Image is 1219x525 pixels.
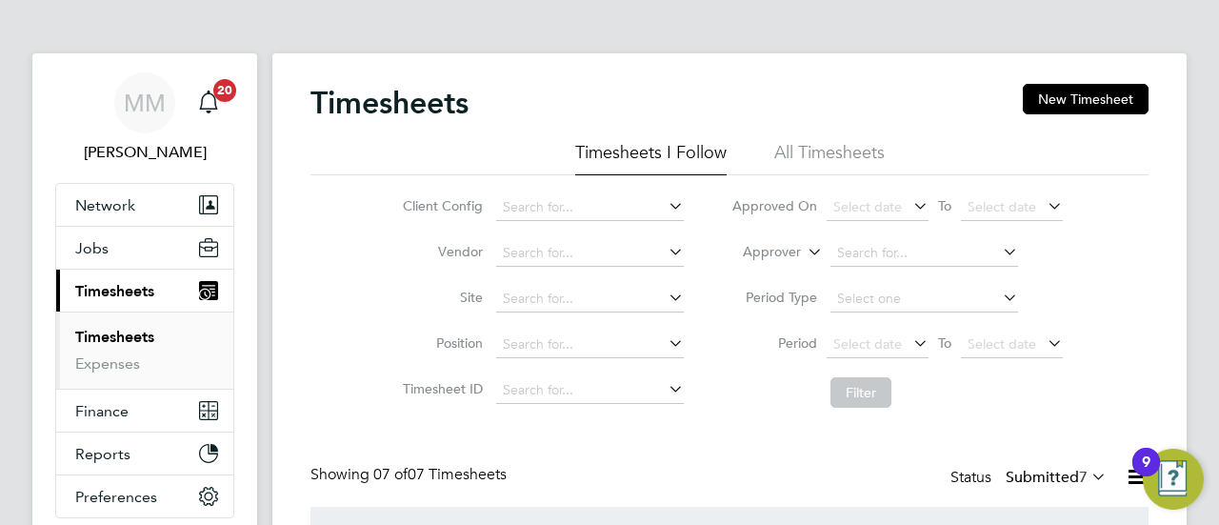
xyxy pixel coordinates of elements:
input: Search for... [496,332,684,358]
input: Search for... [496,194,684,221]
label: Client Config [397,197,483,214]
button: Filter [830,377,891,408]
input: Search for... [496,240,684,267]
button: Jobs [56,227,233,269]
h2: Timesheets [310,84,469,122]
span: To [932,331,957,355]
div: 9 [1142,462,1150,487]
span: Select date [833,198,902,215]
div: Timesheets [56,312,233,389]
div: Status [950,465,1110,492]
span: Finance [75,402,129,420]
span: Select date [833,335,902,353]
a: Expenses [75,354,140,373]
button: Timesheets [56,270,233,312]
li: Timesheets I Follow [575,141,727,175]
button: Network [56,184,233,226]
li: All Timesheets [774,141,885,175]
button: New Timesheet [1023,84,1149,114]
label: Timesheet ID [397,380,483,397]
input: Select one [830,286,1018,313]
button: Open Resource Center, 9 new notifications [1143,449,1204,510]
a: Timesheets [75,328,154,346]
label: Approver [715,243,801,262]
label: Site [397,289,483,306]
span: 07 Timesheets [373,465,507,484]
label: Period Type [731,289,817,306]
input: Search for... [496,286,684,313]
span: Preferences [75,488,157,506]
button: Preferences [56,475,233,517]
span: Timesheets [75,282,154,300]
span: Select date [968,198,1036,215]
a: MM[PERSON_NAME] [55,72,234,164]
button: Finance [56,390,233,432]
input: Search for... [496,377,684,404]
span: 07 of [373,465,408,484]
span: 20 [213,79,236,102]
label: Submitted [1006,468,1107,487]
span: Monique Maussant [55,141,234,164]
label: Vendor [397,243,483,260]
span: Select date [968,335,1036,353]
label: Approved On [731,197,817,214]
span: Jobs [75,239,109,257]
label: Period [731,334,817,352]
label: Position [397,334,483,352]
span: Network [75,196,135,214]
span: 7 [1079,468,1088,487]
input: Search for... [830,240,1018,267]
button: Reports [56,433,233,475]
a: 20 [190,72,228,133]
span: MM [124,91,166,115]
span: Reports [75,445,130,463]
span: To [932,193,957,218]
div: Showing [310,465,510,485]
